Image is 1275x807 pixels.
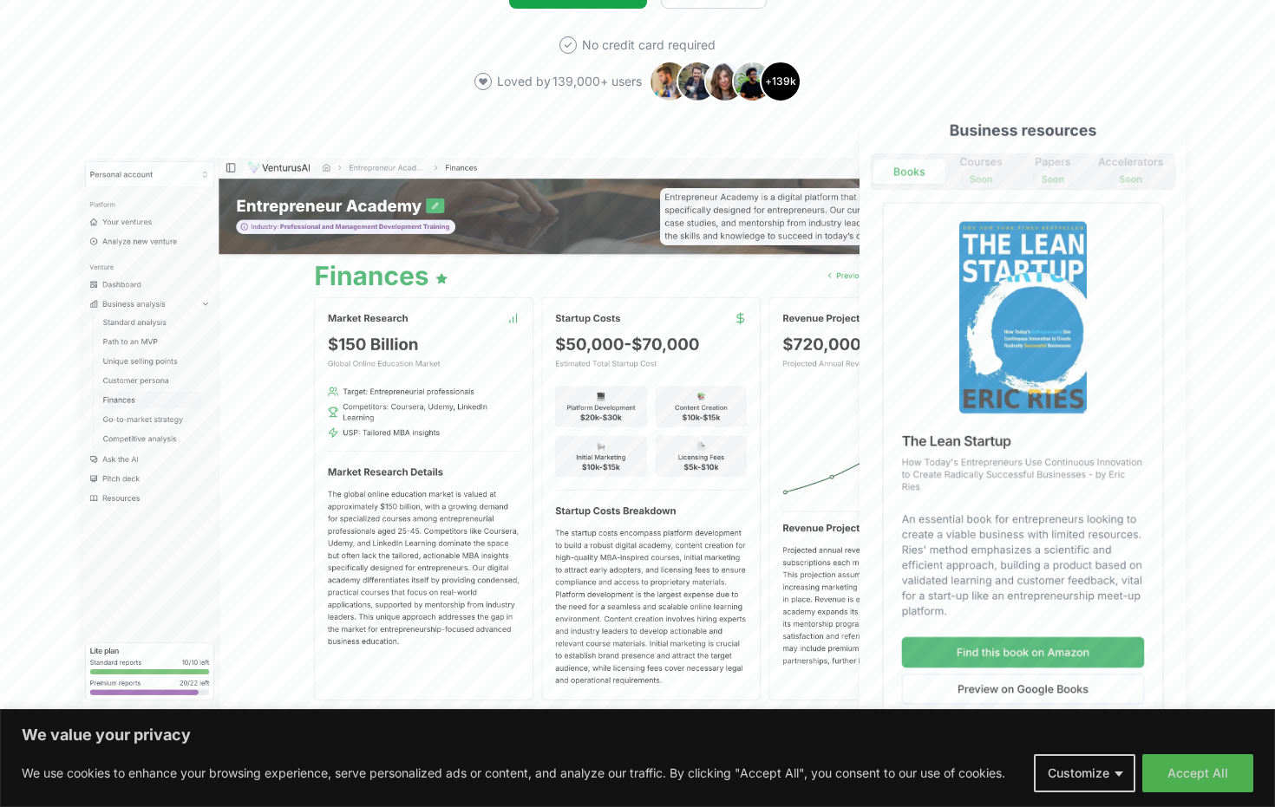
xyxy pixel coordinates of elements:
[732,61,774,102] img: Avatar 4
[649,61,690,102] img: Avatar 1
[1142,754,1253,792] button: Accept All
[677,61,718,102] img: Avatar 2
[22,725,1253,745] p: We value your privacy
[704,61,746,102] img: Avatar 3
[1034,754,1135,792] button: Customize
[22,763,1005,784] p: We use cookies to enhance your browsing experience, serve personalized ads or content, and analyz...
